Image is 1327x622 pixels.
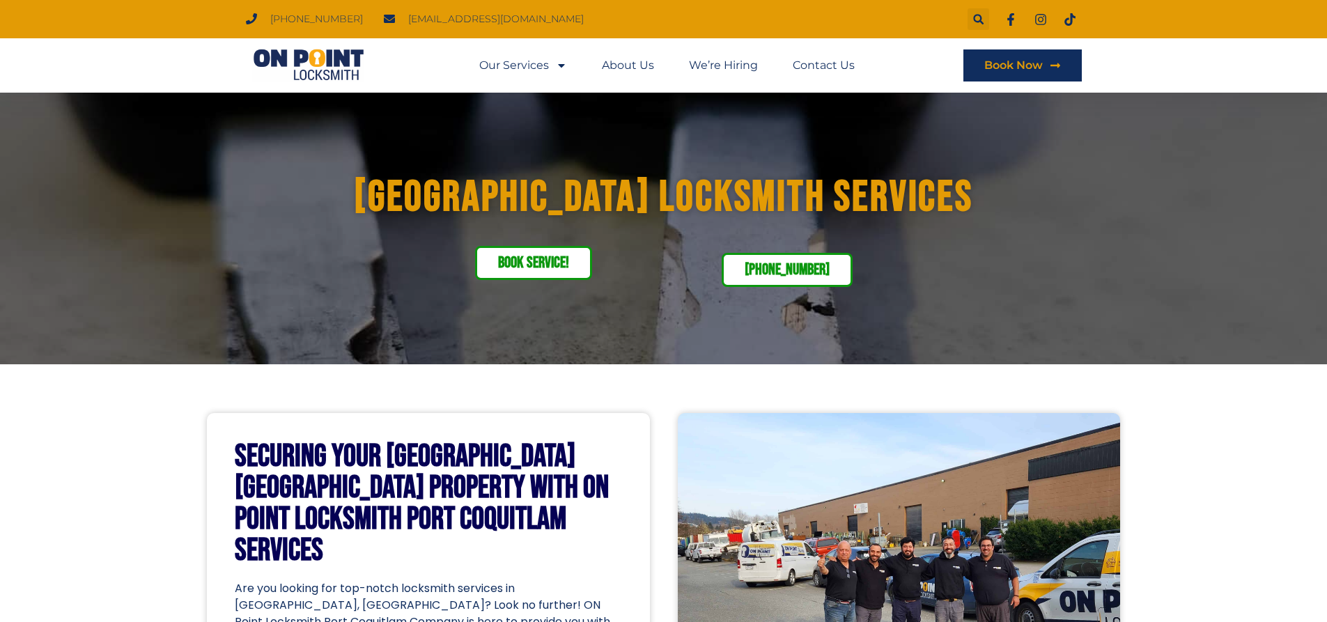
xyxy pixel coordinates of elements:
div: Search [968,8,989,30]
span: [PHONE_NUMBER] [267,10,363,29]
nav: Menu [479,49,855,81]
span: [PHONE_NUMBER] [745,262,830,278]
a: Book Now [963,49,1082,81]
span: Book service! [498,255,569,271]
span: Book Now [984,60,1043,71]
span: [EMAIL_ADDRESS][DOMAIN_NAME] [405,10,584,29]
h2: Securing Your [GEOGRAPHIC_DATA] [GEOGRAPHIC_DATA] Property with On Point Locksmith Port Coquitlam... [235,441,622,566]
a: Our Services [479,49,567,81]
a: Contact Us [793,49,855,81]
a: About Us [602,49,654,81]
a: Book service! [475,246,592,280]
a: We’re Hiring [689,49,758,81]
a: [PHONE_NUMBER] [722,253,853,287]
h1: [GEOGRAPHIC_DATA] Locksmith Services [286,176,1042,220]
